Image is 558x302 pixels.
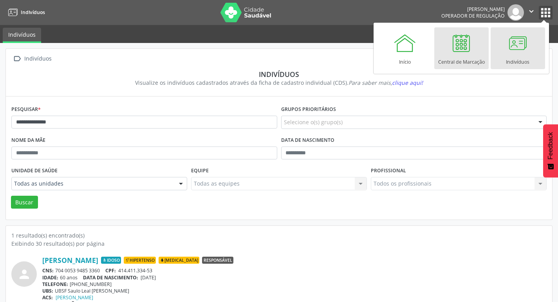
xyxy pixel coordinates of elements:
[17,70,541,79] div: Indivíduos
[83,274,138,281] span: DATA DE NASCIMENTO:
[56,294,93,301] a: [PERSON_NAME]
[42,274,547,281] div: 60 anos
[11,231,547,239] div: 1 resultado(s) encontrado(s)
[524,4,539,21] button: 
[11,134,45,147] label: Nome da mãe
[42,288,547,294] div: UBSF Saulo Leal [PERSON_NAME]
[42,281,547,288] div: [PHONE_NUMBER]
[11,196,38,209] button: Buscar
[17,267,31,281] i: person
[441,6,505,13] div: [PERSON_NAME]
[11,104,41,116] label: Pesquisar
[378,27,432,69] a: Início
[11,53,53,64] a:  Indivíduos
[547,132,554,159] span: Feedback
[11,239,547,248] div: Exibindo 30 resultado(s) por página
[118,267,152,274] span: 414.411.334-53
[5,6,45,19] a: Indivíduos
[543,124,558,177] button: Feedback - Mostrar pesquisa
[11,53,23,64] i: 
[42,281,68,288] span: TELEFONE:
[42,256,98,264] a: [PERSON_NAME]
[11,165,58,177] label: Unidade de saúde
[124,257,156,264] span: Hipertenso
[21,9,45,16] span: Indivíduos
[101,257,121,264] span: Idoso
[42,288,53,294] span: UBS:
[507,4,524,21] img: img
[527,7,536,16] i: 
[202,257,233,264] span: Responsável
[392,79,423,86] span: clique aqui!
[539,6,553,20] button: apps
[191,165,209,177] label: Equipe
[434,27,489,69] a: Central de Marcação
[491,27,545,69] a: Indivíduos
[42,294,53,301] span: ACS:
[42,274,58,281] span: IDADE:
[281,134,334,147] label: Data de nascimento
[105,267,116,274] span: CPF:
[23,53,53,64] div: Indivíduos
[441,13,505,19] span: Operador de regulação
[42,267,547,274] div: 704 0053 9485 3360
[281,104,336,116] label: Grupos prioritários
[3,28,41,43] a: Indivíduos
[17,79,541,87] div: Visualize os indivíduos cadastrados através da ficha de cadastro individual (CDS).
[371,165,406,177] label: Profissional
[159,257,199,264] span: [MEDICAL_DATA]
[42,267,54,274] span: CNS:
[141,274,156,281] span: [DATE]
[14,180,171,188] span: Todas as unidades
[284,118,343,126] span: Selecione o(s) grupo(s)
[349,79,423,86] i: Para saber mais,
